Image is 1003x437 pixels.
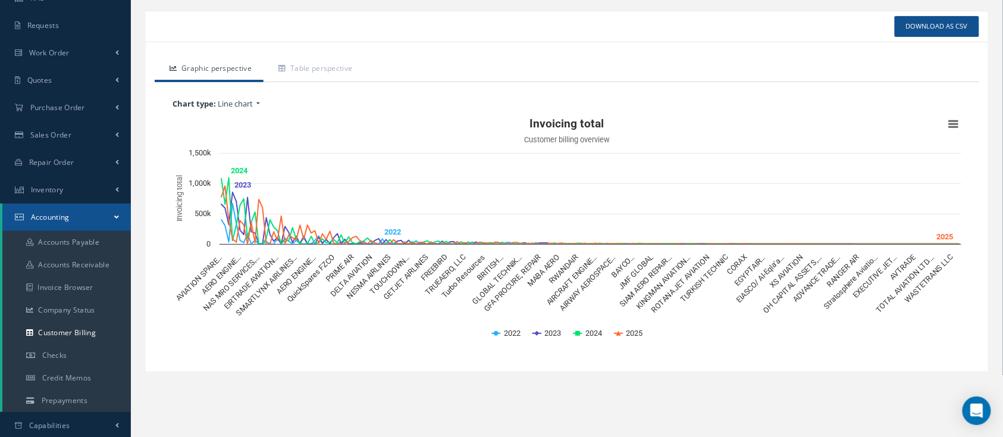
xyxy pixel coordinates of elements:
[29,420,70,430] span: Capabilities
[2,276,131,299] a: Invoice Browser
[368,253,412,296] text: TOUCHDOWN…
[189,179,211,188] text: 1,000k
[618,253,674,309] text: SIAM AERO REPAIR…
[31,212,70,222] span: Accounting
[825,253,861,289] text: RANGER AIR
[173,98,216,109] b: Chart type:
[329,253,374,298] text: DELTA AVIATION
[530,117,604,130] text: Invoicing total
[526,253,562,289] text: MABA AERO
[2,204,131,231] a: Accounting
[2,389,131,412] a: Prepayments
[42,350,67,360] span: Checks
[222,253,281,311] text: EIRTRADE AVIATION…
[419,253,449,283] text: FREEBIRD
[545,253,599,307] text: AIRCRAFT ENGINE…
[167,113,967,351] svg: Interactive chart
[679,253,730,304] text: TURKISH TECHNIC
[167,113,967,351] div: Invoicing total. Highcharts interactive chart.
[735,253,786,305] text: EIASCO/ Al-Eqla'a…
[888,253,917,282] text: AVTRADE
[903,253,955,305] text: WASTETRANS LLC
[558,253,618,313] text: AIRWAY AEROSPACE…
[615,327,643,338] button: Show 2025
[761,253,824,316] text: OH CAPITAL ASSETS,…
[27,75,52,85] span: Quotes
[234,180,251,189] text: 2023
[733,253,768,288] text: EGYPTAIR…
[42,395,87,405] span: Prepayments
[155,57,264,82] a: Graphic perspective
[264,57,364,82] a: Table perspective
[533,327,562,338] button: Show 2023
[2,367,131,389] a: Credit Memos
[381,253,430,302] text: GETJET AIRLINES
[29,48,70,58] span: Work Order
[275,253,318,296] text: AERO ENGINE…
[895,16,979,37] a: Download as CSV
[189,148,211,157] text: 1,500k
[725,253,749,277] text: CORAX
[610,253,637,280] text: BAYCO…
[200,253,243,296] text: AERO ENGINE…
[2,231,131,254] a: Accounts Payable
[424,253,468,297] text: TRUEAERO, LLC
[635,253,693,311] text: KINGMAN AVIATION…
[524,135,610,144] text: Customer billing overview
[29,157,74,167] span: Repair Order
[27,20,59,30] span: Requests
[585,329,602,338] text: 2024
[875,253,936,315] text: TOTAL AVIATION LTD.…
[945,116,962,133] button: View chart menu, Invoicing total
[30,130,71,140] span: Sales Order
[30,102,85,113] span: Purchase Order
[286,253,337,304] text: QuickSpares FZCO
[174,253,224,303] text: AVIATION SPARE…
[617,253,655,291] text: JMF GLOBAL
[345,253,393,301] text: NESMA AIRLINES
[42,373,92,383] span: Credit Memos
[573,327,602,338] button: Show 2024
[440,253,486,299] text: Turbo Resources
[202,253,262,313] text: NAS MRO SERVICES,…
[471,253,524,307] text: GLOBAL TECHNIK…
[937,232,954,241] text: 2025
[963,397,991,425] div: Open Intercom Messenger
[206,239,211,248] text: 0
[234,253,299,318] text: SMARTLYNX AIRLINES…
[324,253,355,284] text: PRIME AIR
[2,344,131,367] a: Checks
[2,299,131,321] a: Company Status
[482,253,543,314] text: GFA PROCURE, REPAIR
[852,253,899,300] text: EXECUTIVE JET…
[2,321,131,344] a: Customer Billing
[650,253,711,315] text: ROTANA JET AVIATION
[768,253,805,290] text: XS AVIATION
[547,253,580,286] text: RWANDAIR
[175,176,184,222] text: Invoicing total
[167,95,967,113] a: Chart type: Line chart
[231,166,247,175] text: 2024
[492,327,521,338] button: Show 2022
[195,209,211,218] text: 500k
[218,98,253,109] span: Line chart
[822,253,880,311] text: Stratosphere Aviatio…
[791,253,842,304] text: ADVANCE TRADE…
[475,253,505,283] text: BRITISH…
[384,227,401,236] text: 2022
[2,254,131,276] a: Accounts Receivable
[31,185,64,195] span: Inventory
